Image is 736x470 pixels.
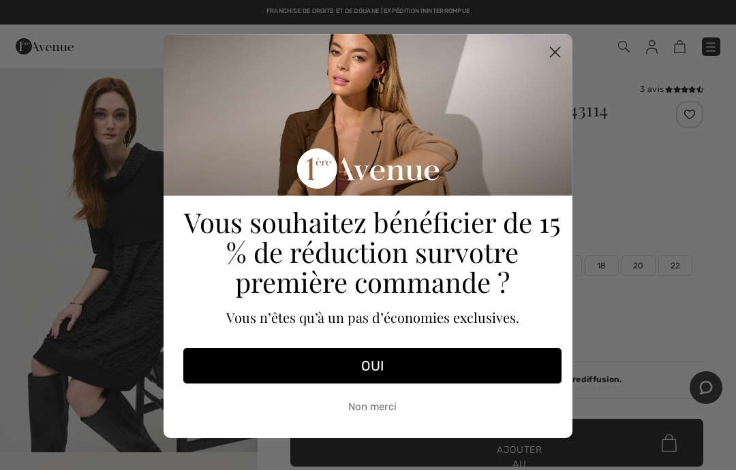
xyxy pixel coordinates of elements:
[183,348,562,383] button: OUI
[348,401,397,413] font: Non merci
[226,308,519,326] font: Vous n’êtes qu’à un pas d’économies exclusives.
[361,358,384,374] font: OUI
[235,234,519,300] font: votre première commande ?
[184,204,561,270] font: Vous souhaitez bénéficier de 15 % de réduction sur
[183,390,562,424] button: Non merci
[543,40,567,64] button: Fermer la boîte de dialogue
